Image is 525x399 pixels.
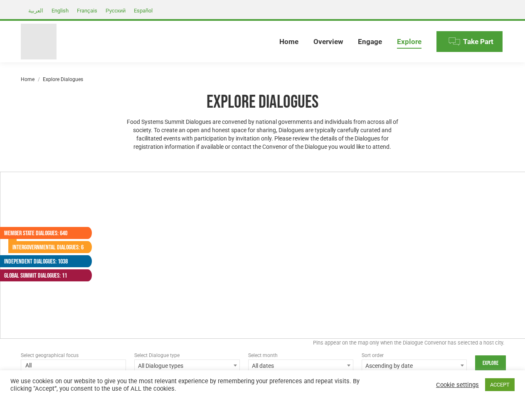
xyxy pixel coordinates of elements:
[52,7,69,14] span: English
[248,360,353,371] span: All dates
[8,241,84,253] a: Intergovernmental Dialogues: 6
[77,7,97,14] span: Français
[448,35,461,48] img: Menu icon
[248,351,353,360] div: Select month
[362,360,466,372] span: Ascending by date
[21,24,57,59] img: Food Systems Summit Dialogues
[123,91,403,113] h1: Explore Dialogues
[123,118,403,151] p: Food Systems Summit Dialogues are convened by national governments and individuals from across al...
[362,351,467,360] div: Sort order
[73,5,101,15] a: Français
[463,37,493,46] span: Take Part
[362,360,467,371] span: Ascending by date
[21,339,504,351] div: Pins appear on the map only when the Dialogue Convenor has selected a host city.
[43,76,83,82] span: Explore Dialogues
[249,360,353,372] span: All dates
[134,351,239,360] div: Select Dialogue type
[106,7,126,14] span: Русский
[397,37,421,46] span: Explore
[358,37,382,46] span: Engage
[21,76,35,82] a: Home
[10,377,363,392] div: We use cookies on our website to give you the most relevant experience by remembering your prefer...
[134,360,239,371] span: All Dialogue types
[47,5,73,15] a: English
[101,5,130,15] a: Русский
[313,37,343,46] span: Overview
[485,378,515,391] a: ACCEPT
[475,355,506,371] input: Explore
[279,37,298,46] span: Home
[135,360,239,372] span: All Dialogue types
[130,5,157,15] a: Español
[24,5,47,15] a: العربية
[436,381,479,389] a: Cookie settings
[21,351,126,360] div: Select geographical focus
[28,7,43,14] span: العربية
[134,7,153,14] span: Español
